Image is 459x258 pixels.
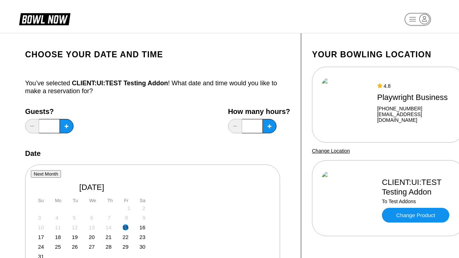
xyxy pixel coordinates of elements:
div: Not available Thursday, August 14th, 2025 [106,224,112,230]
div: Choose Sunday, August 24th, 2025 [38,244,44,250]
div: Mo [55,198,61,203]
div: Choose Tuesday, August 26th, 2025 [72,244,78,250]
div: Not available Tuesday, August 5th, 2025 [73,215,76,221]
div: Not available Saturday, August 9th, 2025 [142,215,145,221]
div: [DATE] [36,182,147,192]
div: Not available Tuesday, August 12th, 2025 [72,224,78,230]
div: We [89,198,96,203]
div: Choose Wednesday, August 20th, 2025 [89,234,95,240]
div: Tu [73,198,78,203]
div: Choose Sunday, August 17th, 2025 [38,234,44,240]
div: Choose Friday, August 15th, 2025 [123,224,129,230]
div: Not available Monday, August 4th, 2025 [56,215,58,221]
img: Playwright Business [322,78,371,132]
div: To Test Addons [382,199,455,204]
span: Next Month [34,171,58,177]
label: Date [25,149,41,157]
div: Not available Wednesday, August 6th, 2025 [90,215,93,221]
div: Fr [124,198,128,203]
div: Playwright Business [377,92,455,102]
div: Choose Saturday, August 23rd, 2025 [139,234,146,240]
a: Change Location [312,148,350,154]
div: Su [38,198,44,203]
a: Change Product [382,208,449,223]
label: Guests? [25,107,74,115]
div: Th [107,198,113,203]
div: Choose Monday, August 25th, 2025 [55,244,61,250]
div: Choose Saturday, August 30th, 2025 [139,244,146,250]
div: Not available Wednesday, August 13th, 2025 [89,224,95,230]
span: CLIENT:UI:TEST Testing Addon [72,80,168,87]
a: [EMAIL_ADDRESS][DOMAIN_NAME] [377,111,455,123]
button: Next Month [31,170,61,178]
div: Sa [140,198,146,203]
div: CLIENT:UI:TEST Testing Addon [382,177,455,197]
div: Choose Thursday, August 28th, 2025 [106,244,112,250]
h1: Choose your Date and time [25,49,290,59]
div: Not available Friday, August 8th, 2025 [125,215,128,221]
div: You’ve selected ! What date and time would you like to make a reservation for? [25,79,290,95]
div: [PHONE_NUMBER] [377,106,455,111]
div: Not available Saturday, August 2nd, 2025 [142,205,145,211]
div: 4.8 [377,83,455,89]
label: How many hours? [228,107,290,115]
div: Choose Friday, August 22nd, 2025 [123,234,129,240]
div: Choose Saturday, August 16th, 2025 [139,224,146,230]
div: Not available Sunday, August 10th, 2025 [38,224,44,230]
img: CLIENT:UI:TEST Testing Addon [322,171,375,225]
div: Not available Friday, August 1st, 2025 [128,205,131,211]
div: Not available Sunday, August 3rd, 2025 [38,215,41,221]
div: Choose Monday, August 18th, 2025 [55,234,61,240]
div: Not available Monday, August 11th, 2025 [55,224,61,230]
div: Choose Tuesday, August 19th, 2025 [72,234,78,240]
div: Choose Thursday, August 21st, 2025 [106,234,112,240]
div: Choose Wednesday, August 27th, 2025 [89,244,95,250]
div: Not available Thursday, August 7th, 2025 [108,215,110,221]
div: Choose Friday, August 29th, 2025 [123,244,129,250]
